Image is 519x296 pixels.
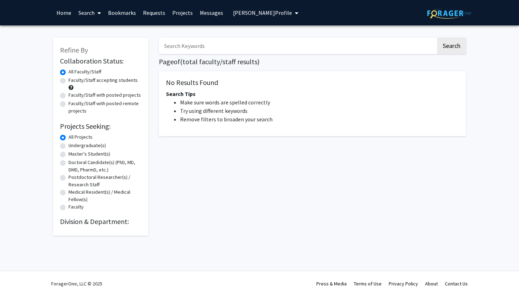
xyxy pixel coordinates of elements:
label: Master's Student(s) [68,150,110,158]
label: Faculty/Staff with posted remote projects [68,100,141,115]
a: Home [53,0,75,25]
a: Press & Media [316,280,347,287]
nav: Page navigation [159,143,466,159]
a: Contact Us [445,280,468,287]
span: Refine By [60,46,88,54]
a: About [425,280,438,287]
li: Try using different keywords [180,107,459,115]
li: Remove filters to broaden your search [180,115,459,123]
h2: Division & Department: [60,217,141,226]
span: Search Tips [166,90,196,97]
label: Medical Resident(s) / Medical Fellow(s) [68,188,141,203]
a: Search [75,0,105,25]
h2: Projects Seeking: [60,122,141,131]
h2: Collaboration Status: [60,57,141,65]
h1: Page of ( total faculty/staff results) [159,58,466,66]
span: [PERSON_NAME] Profile [233,9,292,16]
a: Projects [169,0,196,25]
iframe: Chat [489,264,514,291]
a: Privacy Policy [389,280,418,287]
label: Doctoral Candidate(s) (PhD, MD, DMD, PharmD, etc.) [68,159,141,174]
input: Search Keywords [159,38,436,54]
img: ForagerOne Logo [427,8,471,19]
label: Faculty/Staff accepting students [68,77,138,84]
li: Make sure words are spelled correctly [180,98,459,107]
h5: No Results Found [166,78,459,87]
label: Postdoctoral Researcher(s) / Research Staff [68,174,141,188]
div: ForagerOne, LLC © 2025 [51,271,102,296]
label: Faculty/Staff with posted projects [68,91,141,99]
label: All Faculty/Staff [68,68,101,75]
a: Requests [139,0,169,25]
label: Faculty [68,203,84,211]
label: Undergraduate(s) [68,142,106,149]
label: All Projects [68,133,93,141]
a: Messages [196,0,227,25]
a: Bookmarks [105,0,139,25]
button: Search [437,38,466,54]
a: Terms of Use [354,280,382,287]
